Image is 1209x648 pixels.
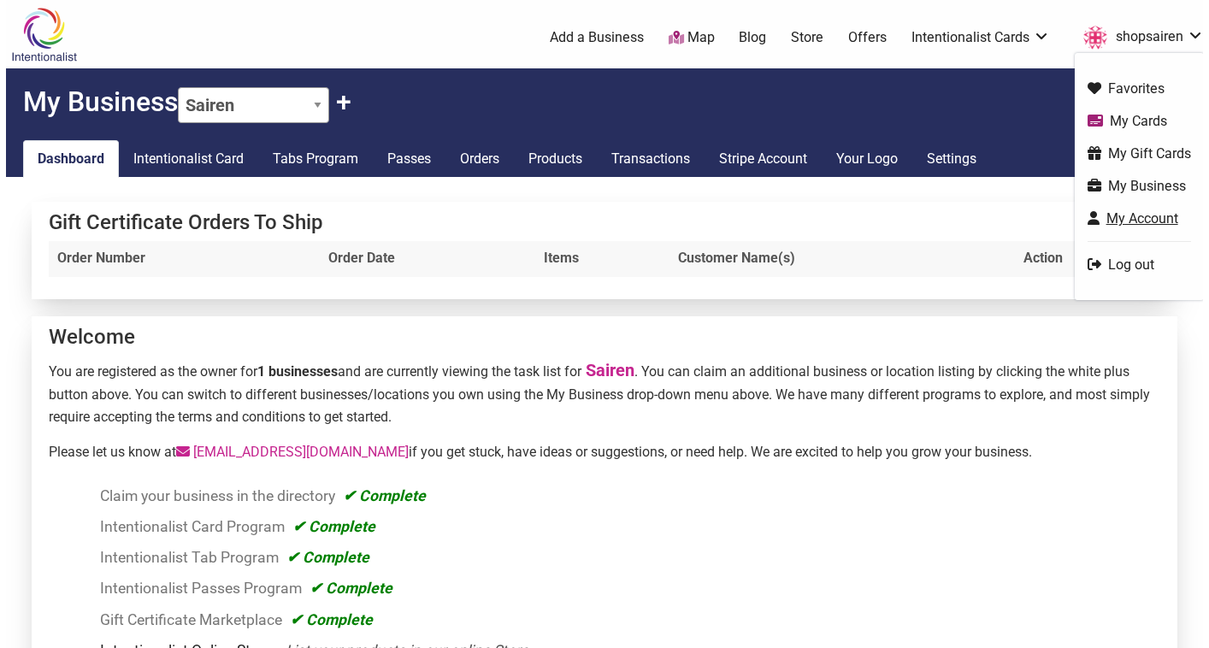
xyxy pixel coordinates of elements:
[23,140,119,178] a: Dashboard
[49,441,1160,463] p: Please let us know at if you get stuck, have ideas or suggestions, or need help. We are excited t...
[49,325,1160,350] h4: Welcome
[100,576,1153,600] li: Intentionalist Passes Program
[257,363,338,380] strong: 1 businesses
[705,140,822,178] a: Stripe Account
[514,140,597,178] a: Products
[791,28,823,47] a: Store
[373,140,445,178] a: Passes
[1088,144,1191,163] a: My Gift Cards
[1088,176,1191,196] a: My Business
[848,28,887,47] a: Offers
[586,360,634,380] a: Sairen
[1088,209,1191,228] a: My Account
[100,484,1153,508] li: Claim your business in the directory
[445,140,514,178] a: Orders
[550,28,644,47] a: Add a Business
[100,545,1153,569] li: Intentionalist Tab Program
[1088,111,1191,131] a: My Cards
[739,28,766,47] a: Blog
[320,241,535,277] th: Order Date
[49,210,1160,235] h4: Gift Certificate Orders To Ship
[100,608,1153,632] li: Gift Certificate Marketplace
[669,241,1015,277] th: Customer Name(s)
[911,28,1050,47] a: Intentionalist Cards
[49,356,1160,427] p: You are registered as the owner for and are currently viewing the task list for . You can claim a...
[822,140,912,178] a: Your Logo
[49,241,320,277] th: Order Number
[1088,255,1191,274] a: Log out
[1075,22,1204,53] a: shopsairen
[1015,241,1160,277] th: Action
[669,28,715,48] a: Map
[176,444,409,460] a: [EMAIL_ADDRESS][DOMAIN_NAME]
[119,140,258,178] a: Intentionalist Card
[6,68,1203,123] h2: My Business
[1088,79,1191,98] a: Favorites
[597,140,705,178] a: Transactions
[100,515,1153,539] li: Intentionalist Card Program
[912,140,991,178] a: Settings
[535,241,669,277] th: Items
[3,7,85,62] img: Intentionalist
[258,140,373,178] a: Tabs Program
[336,85,351,118] button: Claim Another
